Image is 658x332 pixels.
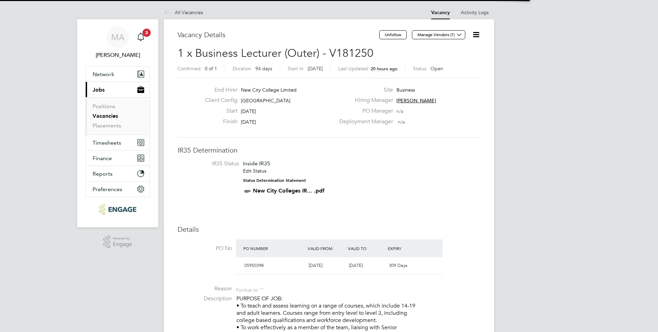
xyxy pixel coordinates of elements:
label: End Hirer [200,86,237,94]
a: Vacancy [431,10,450,15]
a: Positions [93,103,115,110]
span: Inside IR35 [243,160,270,167]
a: Placements [93,122,121,129]
span: Reports [93,170,113,177]
a: New City Colleges IR... .pdf [253,187,325,194]
div: Valid From [306,242,346,255]
button: Manage Vendors (7) [412,30,465,39]
span: Powered by [113,236,132,241]
div: For due to "" [236,285,264,293]
span: [DATE] [349,262,363,268]
span: [DATE] [241,119,256,125]
label: Duration [233,65,251,72]
button: Preferences [86,181,150,197]
button: Timesheets [86,135,150,150]
button: Reports [86,166,150,181]
a: 3 [134,26,148,48]
div: PO Number [242,242,306,255]
a: Go to home page [85,204,150,215]
a: All Vacancies [164,9,203,15]
a: MA[PERSON_NAME] [85,26,150,59]
span: MA [111,33,125,42]
span: New City College Limited [241,87,297,93]
label: PO No [178,245,232,252]
img: ncclondon-logo-retina.png [99,204,136,215]
label: Reason [178,285,232,292]
span: [DATE] [309,262,322,268]
a: Edit Status [243,168,266,174]
span: 05950398 [244,262,264,268]
span: 309 Days [389,262,407,268]
span: 1 x Business Lecturer (Outer) - V181250 [178,46,373,60]
span: Preferences [93,186,122,193]
span: [PERSON_NAME] [396,97,436,104]
span: [GEOGRAPHIC_DATA] [241,97,290,104]
a: Vacancies [93,113,118,119]
label: Last Updated [338,65,368,72]
button: Network [86,66,150,82]
label: Finish [200,118,237,125]
span: 20 hours ago [371,66,397,72]
span: Mahnaz Asgari Joorshari [85,51,150,59]
label: Deployment Manager [335,118,393,125]
span: n/a [396,108,403,114]
span: Finance [93,155,112,162]
span: Network [93,71,114,77]
label: Status [413,65,426,72]
span: Timesheets [93,139,121,146]
div: Jobs [86,97,150,135]
label: Start In [288,65,304,72]
span: [DATE] [308,65,323,72]
label: PO Manager [335,107,393,115]
a: Powered byEngage [103,236,132,249]
span: n/a [398,119,405,125]
div: Valid To [346,242,386,255]
span: Engage [113,241,132,247]
label: Description [178,295,232,302]
a: Activity Logs [461,9,489,15]
nav: Main navigation [77,19,158,227]
h3: Details [178,225,480,234]
span: [DATE] [241,108,256,114]
button: Jobs [86,82,150,97]
div: Expiry [386,242,426,255]
label: Hiring Manager [335,97,393,104]
label: Client Config [200,97,237,104]
label: Confirmed [178,65,201,72]
span: Business [396,87,415,93]
span: 0 of 1 [205,65,217,72]
label: Start [200,107,237,115]
h3: IR35 Determination [178,146,480,155]
span: Jobs [93,86,105,93]
span: Open [431,65,443,72]
h3: Vacancy Details [178,30,379,39]
button: Unfollow [379,30,407,39]
label: Site [335,86,393,94]
strong: Status Determination Statement [243,178,306,183]
span: 94 days [255,65,272,72]
span: 3 [142,29,151,37]
label: IR35 Status [184,160,239,167]
button: Finance [86,151,150,166]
